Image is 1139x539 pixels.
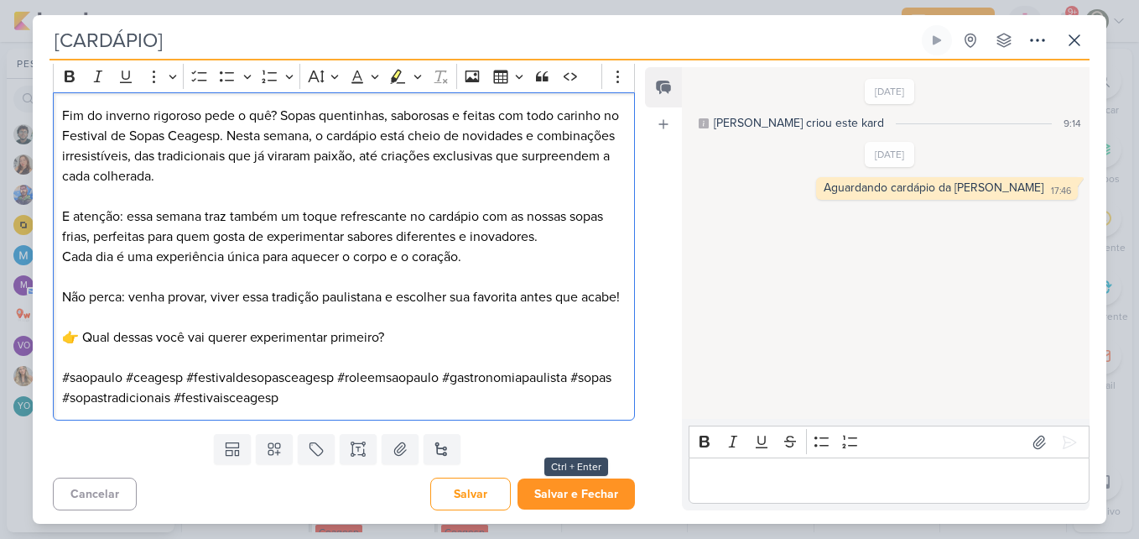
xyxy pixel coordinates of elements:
[62,106,626,186] p: Fim do inverno rigoroso pede o quê? Sopas quentinhas, saborosas e feitas com todo carinho no Fest...
[53,92,635,421] div: Editor editing area: main
[430,478,511,510] button: Salvar
[62,368,626,408] p: #saopaulo #ceagesp #festivaldesopasceagesp #roleemsaopaulo #gastronomiapaulista #sopas #sopastrad...
[62,267,626,307] p: Não perca: venha provar, viver essa tradição paulistana e escolher sua favorita antes que acabe!
[53,60,635,92] div: Editor toolbar
[53,478,137,510] button: Cancelar
[1051,185,1071,198] div: 17:46
[689,458,1090,504] div: Editor editing area: main
[62,207,626,247] p: E atenção: essa semana traz também um toque refrescante no cardápio com as nossas sopas frias, pe...
[544,458,608,476] div: Ctrl + Enter
[930,34,944,47] div: Ligar relógio
[49,25,918,55] input: Kard Sem Título
[517,479,635,510] button: Salvar e Fechar
[824,181,1043,195] div: Aguardando cardápio da [PERSON_NAME]
[62,327,626,348] p: 👉 Qual dessas você vai querer experimentar primeiro?
[714,114,884,132] div: [PERSON_NAME] criou este kard
[1064,116,1081,131] div: 9:14
[62,247,626,267] p: Cada dia é uma experiência única para aquecer o corpo e o coração.
[689,426,1090,458] div: Editor toolbar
